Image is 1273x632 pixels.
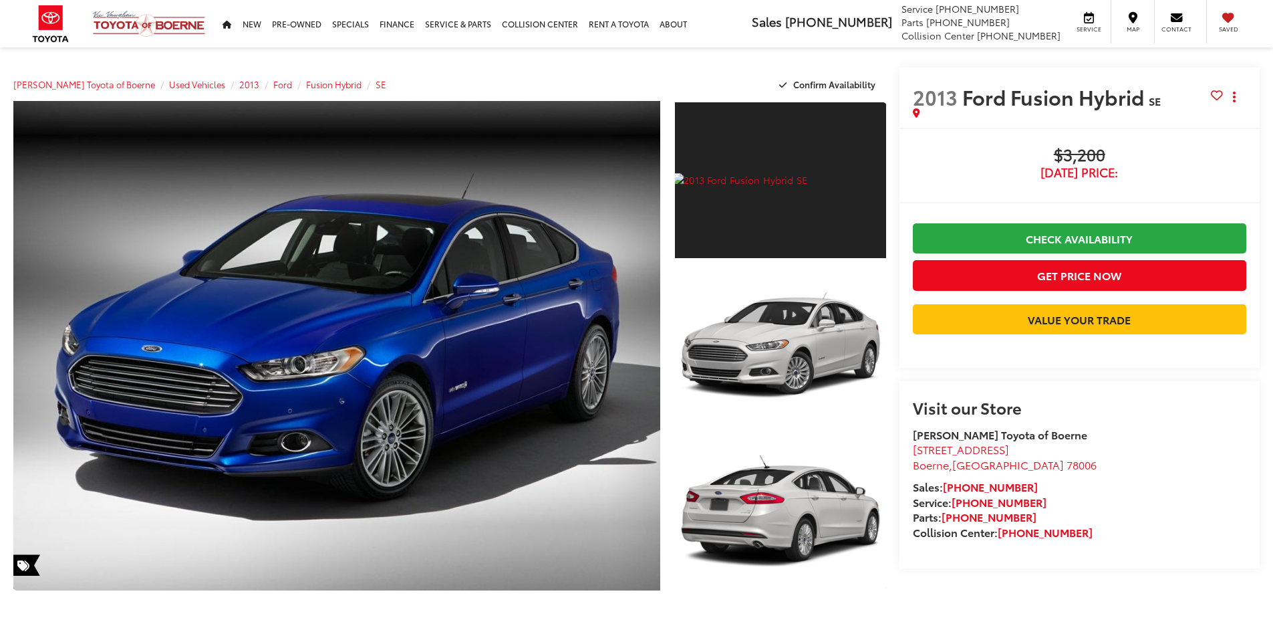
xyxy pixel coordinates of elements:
[752,13,782,30] span: Sales
[913,304,1246,334] a: Value Your Trade
[913,509,1036,524] strong: Parts:
[1074,25,1104,33] span: Service
[1118,25,1147,33] span: Map
[913,223,1246,253] a: Check Availability
[913,166,1246,179] span: [DATE] Price:
[1149,93,1161,108] span: SE
[901,2,933,15] span: Service
[239,78,259,90] a: 2013
[675,267,886,425] a: Expand Photo 2
[977,29,1060,42] span: [PHONE_NUMBER]
[672,431,887,593] img: 2013 Ford Fusion Hybrid SE
[785,13,892,30] span: [PHONE_NUMBER]
[952,494,1046,510] a: [PHONE_NUMBER]
[913,260,1246,290] button: Get Price Now
[376,78,386,90] a: SE
[672,173,887,187] img: 2013 Ford Fusion Hybrid SE
[1067,457,1097,472] span: 78006
[7,98,666,593] img: 2013 Ford Fusion Hybrid SE
[13,101,660,591] a: Expand Photo 0
[306,78,362,90] a: Fusion Hybrid
[1223,85,1246,108] button: Actions
[793,78,875,90] span: Confirm Availability
[1161,25,1191,33] span: Contact
[169,78,225,90] a: Used Vehicles
[943,479,1038,494] a: [PHONE_NUMBER]
[1214,25,1243,33] span: Saved
[672,265,887,427] img: 2013 Ford Fusion Hybrid SE
[926,15,1010,29] span: [PHONE_NUMBER]
[913,457,1097,472] span: ,
[962,82,1149,111] span: Ford Fusion Hybrid
[92,10,206,37] img: Vic Vaughan Toyota of Boerne
[13,78,155,90] a: [PERSON_NAME] Toyota of Boerne
[913,494,1046,510] strong: Service:
[675,433,886,591] a: Expand Photo 3
[901,15,924,29] span: Parts
[1233,92,1236,102] span: dropdown dots
[913,441,1009,457] span: [STREET_ADDRESS]
[913,82,958,111] span: 2013
[273,78,292,90] a: Ford
[901,29,974,42] span: Collision Center
[942,509,1036,524] a: [PHONE_NUMBER]
[913,524,1093,540] strong: Collision Center:
[13,554,40,576] span: Special
[998,524,1093,540] a: [PHONE_NUMBER]
[913,399,1246,416] h2: Visit our Store
[772,73,886,96] button: Confirm Availability
[952,457,1064,472] span: [GEOGRAPHIC_DATA]
[913,457,949,472] span: Boerne
[675,101,886,259] a: Expand Photo 1
[913,146,1246,166] span: $3,200
[913,441,1097,472] a: [STREET_ADDRESS] Boerne,[GEOGRAPHIC_DATA] 78006
[936,2,1019,15] span: [PHONE_NUMBER]
[913,427,1087,442] strong: [PERSON_NAME] Toyota of Boerne
[913,479,1038,494] strong: Sales:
